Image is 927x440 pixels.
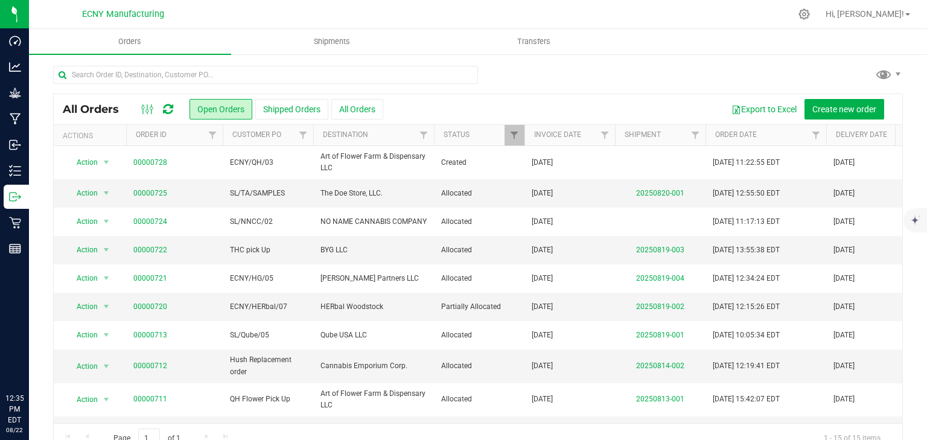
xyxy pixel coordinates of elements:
[636,274,684,282] a: 20250819-004
[804,99,884,120] button: Create new order
[9,243,21,255] inline-svg: Reports
[203,125,223,145] a: Filter
[133,330,167,341] a: 00000713
[323,130,368,139] a: Destination
[320,216,427,228] span: NO NAME CANNABIS COMPANY
[66,422,98,439] span: Action
[320,188,427,199] span: The Doe Store, LLC.
[713,157,780,168] span: [DATE] 11:22:55 EDT
[532,394,553,405] span: [DATE]
[636,246,684,254] a: 20250819-003
[99,270,114,287] span: select
[298,36,366,47] span: Shipments
[9,165,21,177] inline-svg: Inventory
[833,157,855,168] span: [DATE]
[806,125,826,145] a: Filter
[713,188,780,199] span: [DATE] 12:55:50 EDT
[53,66,478,84] input: Search Order ID, Destination, Customer PO...
[532,330,553,341] span: [DATE]
[532,216,553,228] span: [DATE]
[102,36,158,47] span: Orders
[836,130,887,139] a: Delivery Date
[66,270,98,287] span: Action
[532,188,553,199] span: [DATE]
[441,244,517,256] span: Allocated
[501,36,567,47] span: Transfers
[320,273,427,284] span: [PERSON_NAME] Partners LLC
[99,241,114,258] span: select
[99,213,114,230] span: select
[9,113,21,125] inline-svg: Manufacturing
[66,185,98,202] span: Action
[99,422,114,439] span: select
[433,29,636,54] a: Transfers
[532,157,553,168] span: [DATE]
[190,99,252,120] button: Open Orders
[636,189,684,197] a: 20250820-001
[9,191,21,203] inline-svg: Outbound
[230,330,306,341] span: SL/Qube/05
[441,360,517,372] span: Allocated
[713,216,780,228] span: [DATE] 11:17:13 EDT
[441,394,517,405] span: Allocated
[133,157,167,168] a: 00000728
[636,302,684,311] a: 20250819-002
[133,216,167,228] a: 00000724
[320,244,427,256] span: BYG LLC
[636,395,684,403] a: 20250813-001
[230,273,306,284] span: ECNY/HG/05
[66,298,98,315] span: Action
[9,35,21,47] inline-svg: Dashboard
[713,244,780,256] span: [DATE] 13:55:38 EDT
[441,188,517,199] span: Allocated
[715,130,757,139] a: Order Date
[532,301,553,313] span: [DATE]
[532,244,553,256] span: [DATE]
[255,99,328,120] button: Shipped Orders
[293,125,313,145] a: Filter
[133,273,167,284] a: 00000721
[441,216,517,228] span: Allocated
[133,360,167,372] a: 00000712
[66,358,98,375] span: Action
[713,273,780,284] span: [DATE] 12:34:24 EDT
[532,360,553,372] span: [DATE]
[136,130,167,139] a: Order ID
[441,301,517,313] span: Partially Allocated
[99,358,114,375] span: select
[320,151,427,174] span: Art of Flower Farm & Dispensary LLC
[232,130,281,139] a: Customer PO
[444,130,470,139] a: Status
[9,217,21,229] inline-svg: Retail
[833,216,855,228] span: [DATE]
[625,130,661,139] a: Shipment
[66,327,98,343] span: Action
[66,213,98,230] span: Action
[66,154,98,171] span: Action
[5,426,24,435] p: 08/22
[812,104,876,114] span: Create new order
[66,241,98,258] span: Action
[99,185,114,202] span: select
[320,388,427,411] span: Art of Flower Farm & Dispensary LLC
[29,29,231,54] a: Orders
[5,393,24,426] p: 12:35 PM EDT
[99,154,114,171] span: select
[230,188,306,199] span: SL/TA/SAMPLES
[133,188,167,199] a: 00000725
[636,331,684,339] a: 20250819-001
[441,273,517,284] span: Allocated
[9,139,21,151] inline-svg: Inbound
[441,157,517,168] span: Created
[713,360,780,372] span: [DATE] 12:19:41 EDT
[331,99,383,120] button: All Orders
[713,301,780,313] span: [DATE] 12:15:26 EDT
[833,394,855,405] span: [DATE]
[230,301,306,313] span: ECNY/HERbal/07
[63,103,131,116] span: All Orders
[230,216,306,228] span: SL/NNCC/02
[230,354,306,377] span: Hush Replacement order
[532,273,553,284] span: [DATE]
[833,360,855,372] span: [DATE]
[9,61,21,73] inline-svg: Analytics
